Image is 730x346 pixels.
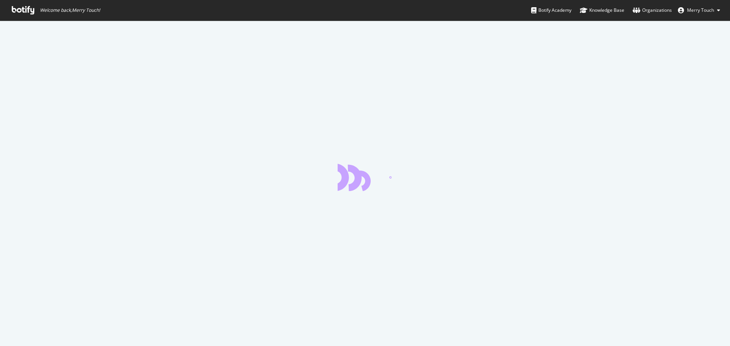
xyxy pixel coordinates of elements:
[633,6,672,14] div: Organizations
[687,7,714,13] span: Merry Touch
[338,164,392,191] div: animation
[580,6,624,14] div: Knowledge Base
[531,6,571,14] div: Botify Academy
[40,7,100,13] span: Welcome back, Merry Touch !
[672,4,726,16] button: Merry Touch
